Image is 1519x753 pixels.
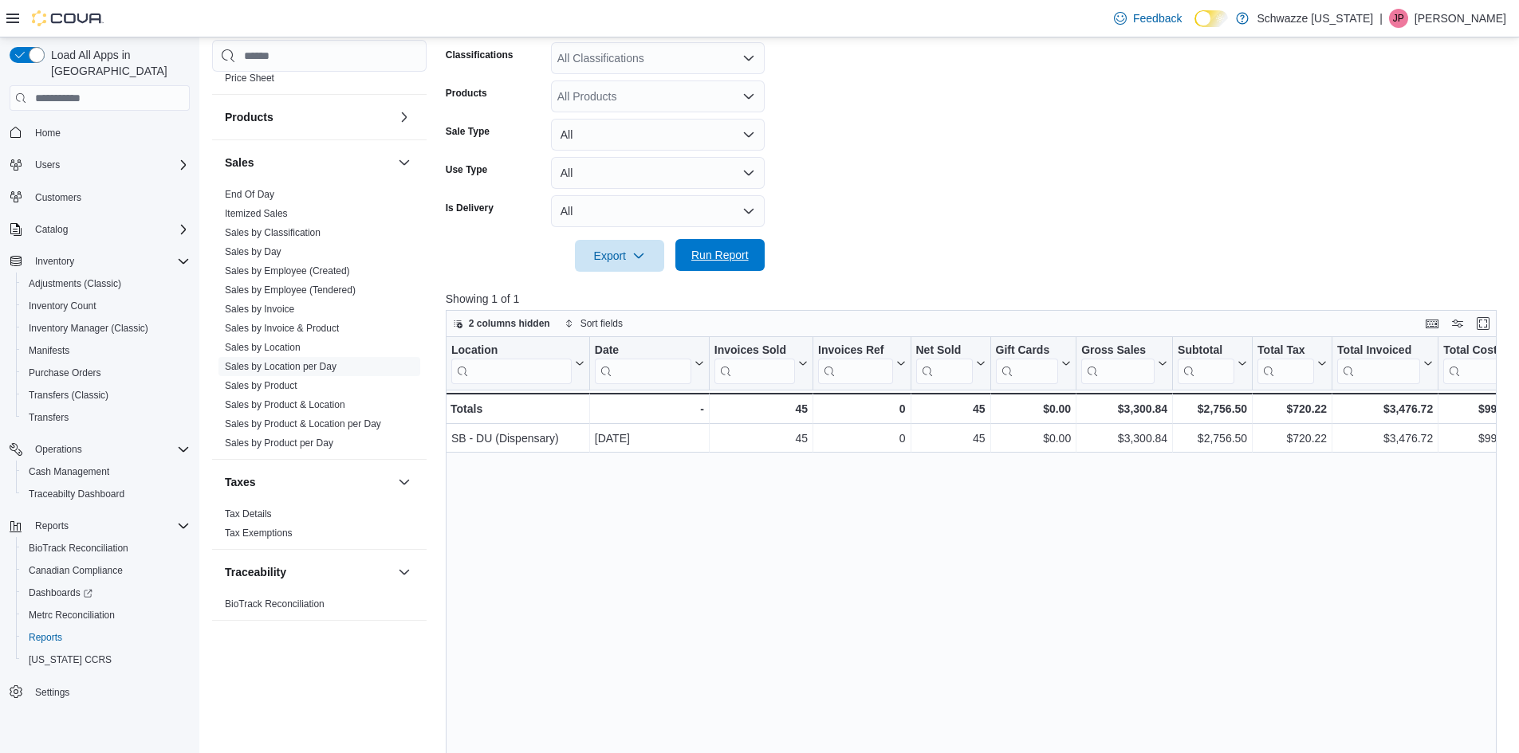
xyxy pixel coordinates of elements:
[22,274,128,293] a: Adjustments (Classic)
[22,484,190,504] span: Traceabilty Dashboard
[225,265,350,277] span: Sales by Employee (Created)
[225,437,333,449] span: Sales by Product per Day
[225,508,272,520] span: Tax Details
[22,561,190,580] span: Canadian Compliance
[225,323,339,334] a: Sales by Invoice & Product
[29,586,92,599] span: Dashboards
[29,683,76,702] a: Settings
[16,537,196,559] button: BioTrack Reconciliation
[29,516,75,535] button: Reports
[16,295,196,317] button: Inventory Count
[29,653,112,666] span: [US_STATE] CCRS
[16,649,196,671] button: [US_STATE] CCRS
[225,322,339,335] span: Sales by Invoice & Product
[446,202,494,214] label: Is Delivery
[714,399,808,418] div: 45
[22,319,190,338] span: Inventory Manager (Classic)
[225,508,272,520] a: Tax Details
[45,47,190,79] span: Load All Apps in [GEOGRAPHIC_DATA]
[1081,399,1167,418] div: $3,300.84
[35,127,61,139] span: Home
[446,163,487,176] label: Use Type
[551,157,765,189] button: All
[225,564,286,580] h3: Traceability
[225,73,274,84] a: Price Sheet
[29,187,190,207] span: Customers
[584,240,655,272] span: Export
[225,437,333,449] a: Sales by Product per Day
[818,343,905,384] button: Invoices Ref
[29,488,124,500] span: Traceabilty Dashboard
[29,516,190,535] span: Reports
[225,380,297,391] a: Sales by Product
[225,155,254,171] h3: Sales
[29,322,148,335] span: Inventory Manager (Classic)
[225,155,392,171] button: Sales
[915,343,985,384] button: Net Sold
[915,343,972,384] div: Net Sold
[35,686,69,699] span: Settings
[16,384,196,406] button: Transfers (Classic)
[558,314,629,333] button: Sort fields
[10,114,190,745] nav: Complex example
[29,155,190,175] span: Users
[714,343,808,384] button: Invoices Sold
[22,408,190,427] span: Transfers
[29,440,89,459] button: Operations
[22,462,116,481] a: Cash Management
[1337,343,1433,384] button: Total Invoiced
[29,542,128,555] span: BioTrack Reconciliation
[714,429,808,448] div: 45
[818,343,892,359] div: Invoices Ref
[1393,9,1404,28] span: JP
[225,72,274,84] span: Price Sheet
[225,361,336,372] a: Sales by Location per Day
[3,120,196,143] button: Home
[451,399,584,418] div: Totals
[225,207,288,220] span: Itemized Sales
[995,343,1071,384] button: Gift Cards
[575,240,664,272] button: Export
[915,399,985,418] div: 45
[395,153,414,172] button: Sales
[16,317,196,339] button: Inventory Manager (Classic)
[225,379,297,392] span: Sales by Product
[29,252,190,271] span: Inventory
[16,461,196,483] button: Cash Management
[29,389,108,402] span: Transfers (Classic)
[22,296,190,316] span: Inventory Count
[35,191,81,204] span: Customers
[22,363,190,382] span: Purchase Orders
[16,582,196,604] a: Dashboards
[1178,429,1247,448] div: $2,756.50
[225,399,345,410] a: Sales by Product & Location
[16,273,196,295] button: Adjustments (Classic)
[22,606,121,625] a: Metrc Reconciliation
[995,343,1058,384] div: Gift Card Sales
[1423,314,1442,333] button: Keyboard shortcuts
[22,386,190,405] span: Transfers (Classic)
[16,406,196,429] button: Transfers
[212,185,427,459] div: Sales
[35,159,60,171] span: Users
[995,429,1071,448] div: $0.00
[29,631,62,644] span: Reports
[675,239,765,271] button: Run Report
[225,284,356,296] a: Sales by Employee (Tendered)
[915,429,985,448] div: 45
[225,109,392,125] button: Products
[451,343,584,384] button: Location
[3,218,196,241] button: Catalog
[446,125,490,138] label: Sale Type
[3,250,196,273] button: Inventory
[29,220,74,239] button: Catalog
[22,561,129,580] a: Canadian Compliance
[225,342,301,353] a: Sales by Location
[1443,343,1505,384] div: Total Cost
[595,343,691,384] div: Date
[29,220,190,239] span: Catalog
[1081,343,1167,384] button: Gross Sales
[29,344,69,357] span: Manifests
[395,563,414,582] button: Traceability
[22,539,135,558] a: BioTrack Reconciliation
